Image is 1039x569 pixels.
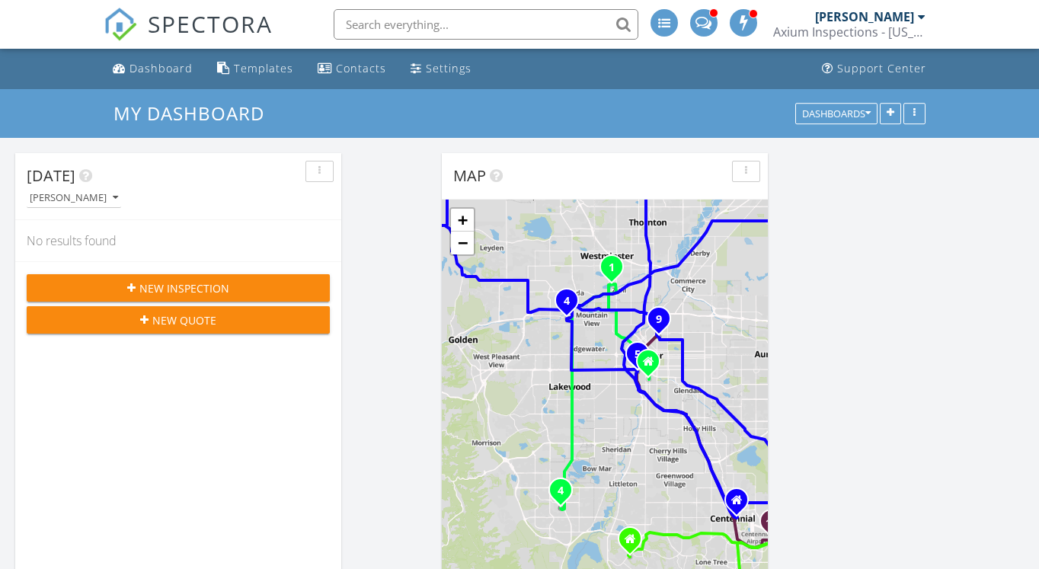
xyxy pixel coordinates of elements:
span: [DATE] [27,165,75,186]
div: Support Center [837,61,926,75]
div: Settings [426,61,472,75]
a: SPECTORA [104,21,273,53]
div: 4225 Balsam St , Wheat Ridge, Colorado 80033 [567,300,576,309]
div: 39 S Grant St, Denver CO 80209 [648,361,657,370]
i: 4 [564,296,570,307]
a: Contacts [312,55,392,83]
a: Zoom out [451,232,474,254]
div: Axium Inspections - Colorado [773,24,926,40]
button: New Inspection [27,274,330,302]
input: Search everything... [334,9,638,40]
div: 2823 N Lafayette St , Denver, Colorado 80205 [659,318,668,328]
div: Dashboard [129,61,193,75]
div: 3340 W 62nd Ave , Denver, Colorado 80221 [612,267,621,276]
button: [PERSON_NAME] [27,188,121,209]
button: New Quote [27,306,330,334]
div: Dashboards [802,108,871,119]
div: No results found [15,220,341,261]
a: Support Center [816,55,932,83]
div: [PERSON_NAME] [815,9,914,24]
a: Templates [211,55,299,83]
a: Dashboard [107,55,199,83]
div: Templates [234,61,293,75]
a: Settings [404,55,478,83]
img: The Best Home Inspection Software - Spectora [104,8,137,41]
div: 8785 W Quarto Cir , Littleton, Colorado 80128 [561,490,570,499]
a: Zoom in [451,209,474,232]
button: Dashboards [795,103,878,124]
span: Map [453,165,486,186]
div: 10111 Inverness Main St, Englewood CO 80112-5726 [737,500,746,509]
a: My Dashboard [113,101,277,126]
i: 1 [609,263,615,273]
span: New Inspection [139,280,229,296]
div: Contacts [336,61,386,75]
div: [PERSON_NAME] [30,193,118,203]
i: 4 [558,486,564,497]
i: 9 [656,315,662,325]
span: SPECTORA [148,8,273,40]
span: New Quote [152,312,216,328]
i: 5 [635,350,641,360]
div: 1464 Braewood Ave, Highlands Ranch CO 80129 [630,539,639,548]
